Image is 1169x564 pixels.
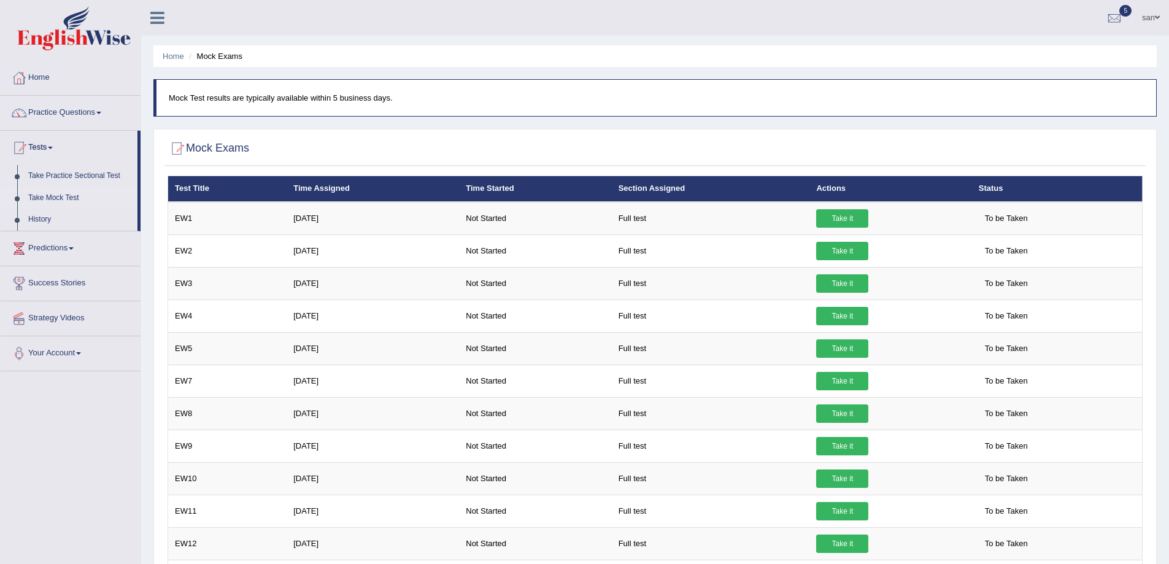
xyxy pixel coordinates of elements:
td: EW5 [168,332,287,365]
a: Take it [816,437,868,455]
td: EW10 [168,462,287,495]
td: [DATE] [287,462,459,495]
td: [DATE] [287,299,459,332]
td: [DATE] [287,527,459,560]
td: [DATE] [287,397,459,430]
th: Section Assigned [612,176,810,202]
li: Mock Exams [186,50,242,62]
td: Full test [612,527,810,560]
td: Not Started [459,397,611,430]
td: Not Started [459,202,611,235]
span: To be Taken [979,535,1034,553]
a: Predictions [1,231,141,262]
td: Not Started [459,462,611,495]
td: Not Started [459,495,611,527]
th: Test Title [168,176,287,202]
span: To be Taken [979,502,1034,520]
td: Full test [612,202,810,235]
a: Take it [816,339,868,358]
td: EW11 [168,495,287,527]
td: Full test [612,267,810,299]
td: Full test [612,299,810,332]
span: To be Taken [979,404,1034,423]
a: Take it [816,469,868,488]
a: Take it [816,372,868,390]
td: Not Started [459,234,611,267]
a: Tests [1,131,137,161]
td: [DATE] [287,267,459,299]
a: Take it [816,242,868,260]
th: Actions [809,176,971,202]
td: Full test [612,234,810,267]
span: To be Taken [979,339,1034,358]
th: Status [972,176,1143,202]
a: Take it [816,209,868,228]
td: Full test [612,495,810,527]
td: Full test [612,332,810,365]
a: Take Practice Sectional Test [23,165,137,187]
td: EW1 [168,202,287,235]
td: Not Started [459,332,611,365]
td: Full test [612,430,810,462]
td: Not Started [459,267,611,299]
a: Take Mock Test [23,187,137,209]
a: Success Stories [1,266,141,297]
td: Full test [612,462,810,495]
a: History [23,209,137,231]
a: Take it [816,502,868,520]
a: Take it [816,404,868,423]
td: EW4 [168,299,287,332]
td: EW12 [168,527,287,560]
a: Strategy Videos [1,301,141,332]
a: Take it [816,274,868,293]
td: EW8 [168,397,287,430]
td: Not Started [459,527,611,560]
td: [DATE] [287,202,459,235]
span: 5 [1119,5,1132,17]
span: To be Taken [979,372,1034,390]
td: Full test [612,397,810,430]
span: To be Taken [979,242,1034,260]
span: To be Taken [979,437,1034,455]
td: Not Started [459,430,611,462]
a: Practice Questions [1,96,141,126]
a: Home [1,61,141,91]
th: Time Started [459,176,611,202]
p: Mock Test results are typically available within 5 business days. [169,92,1144,104]
td: Full test [612,365,810,397]
a: Take it [816,535,868,553]
td: [DATE] [287,495,459,527]
span: To be Taken [979,274,1034,293]
a: Take it [816,307,868,325]
td: [DATE] [287,332,459,365]
td: EW9 [168,430,287,462]
td: EW7 [168,365,287,397]
td: [DATE] [287,365,459,397]
td: Not Started [459,299,611,332]
td: EW3 [168,267,287,299]
td: Not Started [459,365,611,397]
span: To be Taken [979,469,1034,488]
a: Home [163,52,184,61]
td: [DATE] [287,234,459,267]
td: [DATE] [287,430,459,462]
a: Your Account [1,336,141,367]
span: To be Taken [979,307,1034,325]
span: To be Taken [979,209,1034,228]
th: Time Assigned [287,176,459,202]
h2: Mock Exams [168,139,249,158]
td: EW2 [168,234,287,267]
